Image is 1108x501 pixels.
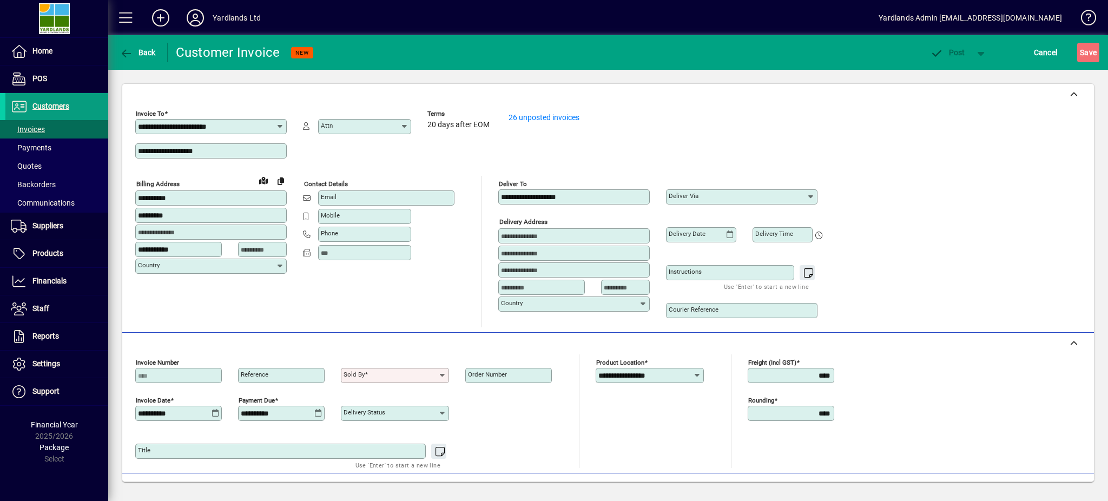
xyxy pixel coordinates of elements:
[1015,479,1070,498] button: Product
[321,122,333,129] mat-label: Attn
[138,446,150,454] mat-label: Title
[344,408,385,416] mat-label: Delivery status
[1031,43,1060,62] button: Cancel
[427,110,492,117] span: Terms
[321,212,340,219] mat-label: Mobile
[5,65,108,93] a: POS
[32,276,67,285] span: Financials
[1073,2,1094,37] a: Knowledge Base
[32,74,47,83] span: POS
[11,180,56,189] span: Backorders
[32,249,63,258] span: Products
[32,332,59,340] span: Reports
[724,280,809,293] mat-hint: Use 'Enter' to start a new line
[272,172,289,189] button: Copy to Delivery address
[239,397,275,404] mat-label: Payment due
[5,213,108,240] a: Suppliers
[748,359,796,366] mat-label: Freight (incl GST)
[32,359,60,368] span: Settings
[499,180,527,188] mat-label: Deliver To
[32,221,63,230] span: Suppliers
[1077,43,1099,62] button: Save
[143,8,178,28] button: Add
[5,157,108,175] a: Quotes
[120,48,156,57] span: Back
[669,268,702,275] mat-label: Instructions
[468,371,507,378] mat-label: Order number
[136,359,179,366] mat-label: Invoice number
[1080,44,1097,61] span: ave
[11,199,75,207] span: Communications
[5,268,108,295] a: Financials
[755,230,793,238] mat-label: Delivery time
[1080,48,1084,57] span: S
[136,397,170,404] mat-label: Invoice date
[718,479,782,498] button: Product History
[32,304,49,313] span: Staff
[501,299,523,307] mat-label: Country
[748,397,774,404] mat-label: Rounding
[344,371,365,378] mat-label: Sold by
[31,420,78,429] span: Financial Year
[596,359,644,366] mat-label: Product location
[5,240,108,267] a: Products
[255,172,272,189] a: View on map
[39,443,69,452] span: Package
[5,351,108,378] a: Settings
[138,261,160,269] mat-label: Country
[669,230,705,238] mat-label: Delivery date
[5,378,108,405] a: Support
[509,113,579,122] a: 26 unposted invoices
[11,125,45,134] span: Invoices
[355,459,440,471] mat-hint: Use 'Enter' to start a new line
[1034,44,1058,61] span: Cancel
[178,8,213,28] button: Profile
[32,387,60,395] span: Support
[925,43,971,62] button: Post
[241,371,268,378] mat-label: Reference
[949,48,954,57] span: P
[108,43,168,62] app-page-header-button: Back
[32,47,52,55] span: Home
[669,306,718,313] mat-label: Courier Reference
[32,102,69,110] span: Customers
[669,192,698,200] mat-label: Deliver via
[11,162,42,170] span: Quotes
[321,229,338,237] mat-label: Phone
[722,480,777,497] span: Product History
[5,139,108,157] a: Payments
[5,295,108,322] a: Staff
[879,9,1062,27] div: Yardlands Admin [EMAIL_ADDRESS][DOMAIN_NAME]
[295,49,309,56] span: NEW
[5,175,108,194] a: Backorders
[5,38,108,65] a: Home
[5,194,108,212] a: Communications
[930,48,965,57] span: ost
[213,9,261,27] div: Yardlands Ltd
[5,323,108,350] a: Reports
[136,110,164,117] mat-label: Invoice To
[5,120,108,139] a: Invoices
[176,44,280,61] div: Customer Invoice
[117,43,159,62] button: Back
[321,193,337,201] mat-label: Email
[1020,480,1064,497] span: Product
[427,121,490,129] span: 20 days after EOM
[11,143,51,152] span: Payments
